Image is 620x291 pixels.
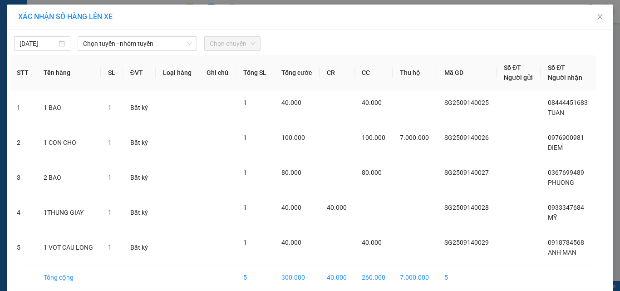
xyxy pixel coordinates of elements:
[243,134,247,141] span: 1
[393,55,437,90] th: Thu hộ
[548,99,588,106] span: 08444451683
[548,64,565,71] span: Số ĐT
[354,55,393,90] th: CC
[504,74,533,81] span: Người gửi
[548,239,584,246] span: 0918784568
[274,265,320,290] td: 300.000
[281,239,301,246] span: 40.000
[354,265,393,290] td: 260.000
[156,55,199,90] th: Loại hàng
[123,125,156,160] td: Bất kỳ
[36,55,101,90] th: Tên hàng
[437,265,497,290] td: 5
[444,134,489,141] span: SG2509140026
[36,125,101,160] td: 1 CON CHO
[243,204,247,211] span: 1
[243,239,247,246] span: 1
[327,204,347,211] span: 40.000
[101,55,123,90] th: SL
[108,104,112,111] span: 1
[108,139,112,146] span: 1
[36,90,101,125] td: 1 BAO
[362,99,382,106] span: 40.000
[10,195,36,230] td: 4
[108,244,112,251] span: 1
[548,169,584,176] span: 0367699489
[20,39,57,49] input: 14/09/2025
[243,169,247,176] span: 1
[548,144,563,151] span: DIEM
[83,37,192,50] span: Chọn tuyến - nhóm tuyến
[10,55,36,90] th: STT
[320,265,354,290] td: 40.000
[362,169,382,176] span: 80.000
[236,265,274,290] td: 5
[587,5,613,30] button: Close
[548,134,584,141] span: 0976900981
[281,134,305,141] span: 100.000
[596,13,604,20] span: close
[504,64,521,71] span: Số ĐT
[36,265,101,290] td: Tổng cộng
[281,99,301,106] span: 40.000
[236,55,274,90] th: Tổng SL
[36,160,101,195] td: 2 BAO
[281,204,301,211] span: 40.000
[18,12,113,21] span: XÁC NHẬN SỐ HÀNG LÊN XE
[320,55,354,90] th: CR
[10,90,36,125] td: 1
[437,55,497,90] th: Mã GD
[123,90,156,125] td: Bất kỳ
[108,209,112,216] span: 1
[444,239,489,246] span: SG2509140029
[548,74,582,81] span: Người nhận
[548,204,584,211] span: 0933347684
[548,214,557,221] span: MỸ
[36,195,101,230] td: 1THUNG GIAY
[362,239,382,246] span: 40.000
[243,99,247,106] span: 1
[548,109,564,116] span: TUAN
[123,230,156,265] td: Bất kỳ
[444,99,489,106] span: SG2509140025
[10,125,36,160] td: 2
[393,265,437,290] td: 7.000.000
[274,55,320,90] th: Tổng cước
[36,230,101,265] td: 1 VOT CAU LONG
[10,230,36,265] td: 5
[400,134,429,141] span: 7.000.000
[548,249,576,256] span: ANH MAN
[444,204,489,211] span: SG2509140028
[10,160,36,195] td: 3
[123,195,156,230] td: Bất kỳ
[108,174,112,181] span: 1
[362,134,385,141] span: 100.000
[444,169,489,176] span: SG2509140027
[123,160,156,195] td: Bất kỳ
[281,169,301,176] span: 80.000
[210,37,255,50] span: Chọn chuyến
[123,55,156,90] th: ĐVT
[199,55,236,90] th: Ghi chú
[548,179,574,186] span: PHUONG
[187,41,192,46] span: down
